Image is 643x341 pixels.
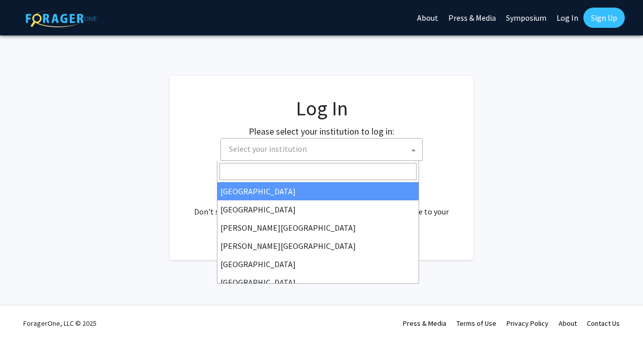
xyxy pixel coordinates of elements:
li: [GEOGRAPHIC_DATA] [217,255,419,273]
a: About [559,319,577,328]
span: Select your institution [225,139,422,159]
a: Contact Us [587,319,620,328]
li: [GEOGRAPHIC_DATA] [217,200,419,219]
input: Search [219,163,417,180]
li: [GEOGRAPHIC_DATA] [217,273,419,291]
span: Select your institution [220,138,423,161]
iframe: Chat [8,295,43,333]
li: [PERSON_NAME][GEOGRAPHIC_DATA] [217,219,419,237]
div: ForagerOne, LLC © 2025 [23,306,97,341]
a: Press & Media [403,319,446,328]
label: Please select your institution to log in: [249,124,394,138]
h1: Log In [190,96,453,120]
span: Select your institution [229,144,307,154]
a: Terms of Use [456,319,496,328]
a: Sign Up [583,8,625,28]
a: Privacy Policy [507,319,548,328]
div: No account? . Don't see your institution? about bringing ForagerOne to your institution. [190,181,453,230]
li: [PERSON_NAME][GEOGRAPHIC_DATA] [217,237,419,255]
li: [GEOGRAPHIC_DATA] [217,182,419,200]
img: ForagerOne Logo [26,10,97,27]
